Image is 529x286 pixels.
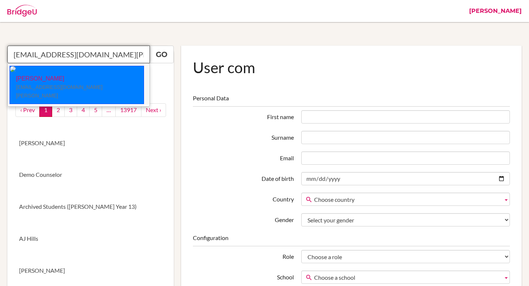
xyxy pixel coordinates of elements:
label: Date of birth [189,172,297,183]
a: [PERSON_NAME] [7,127,174,159]
a: Go [150,46,174,63]
span: Choose country [314,193,500,206]
input: Quicksearch user [7,46,150,63]
a: 3 [64,103,77,117]
p: [PERSON_NAME] [10,75,144,100]
small: [EMAIL_ADDRESS][DOMAIN_NAME][PERSON_NAME] [16,84,102,99]
h1: User com [193,57,510,78]
a: New User [7,63,174,95]
label: First name [189,110,297,121]
a: 1 [39,103,52,117]
a: 2 [52,103,65,117]
a: 5 [89,103,102,117]
img: Bridge-U [7,5,37,17]
label: School [189,271,297,282]
a: next [141,103,166,117]
label: Surname [189,131,297,142]
label: Email [189,151,297,162]
label: Gender [189,213,297,224]
span: Choose a school [314,271,500,284]
a: Demo Counselor [7,159,174,191]
a: 4 [77,103,90,117]
a: … [102,103,116,117]
legend: Configuration [193,234,510,246]
a: ‹ Prev [15,103,40,117]
a: Archived Students ([PERSON_NAME] Year 13) [7,191,174,223]
a: AJ Hills [7,223,174,255]
label: Role [189,250,297,261]
label: Country [189,193,297,204]
img: thumb_Jubin_Jeon.jpg [10,66,16,72]
legend: Personal Data [193,94,510,107]
a: 13917 [115,103,141,117]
